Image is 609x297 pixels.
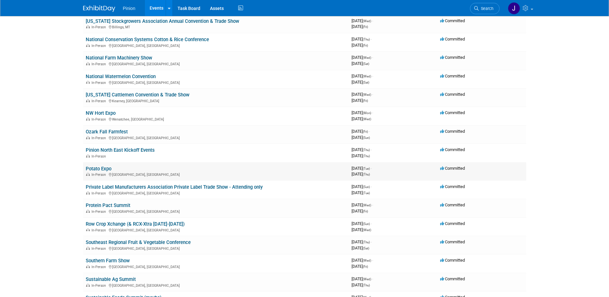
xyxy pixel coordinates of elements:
span: (Fri) [363,25,368,29]
span: [DATE] [352,43,368,48]
span: [DATE] [352,209,368,213]
img: In-Person Event [86,154,90,157]
span: In-Person [91,62,108,66]
span: Committed [440,55,465,60]
span: (Sun) [363,185,370,189]
a: National Farm Machinery Show [86,55,152,61]
span: Committed [440,166,465,171]
span: [DATE] [352,221,372,226]
a: NW Hort Expo [86,110,116,116]
span: - [372,110,373,115]
span: - [371,147,372,152]
span: - [371,221,372,226]
span: Committed [440,184,465,189]
a: Private Label Manufacturers Association Private Label Trade Show - Attending only [86,184,263,190]
a: National Watermelon Convention [86,74,156,79]
span: (Wed) [363,93,371,96]
span: In-Person [91,247,108,251]
span: In-Person [91,210,108,214]
span: [DATE] [352,246,369,250]
div: [GEOGRAPHIC_DATA], [GEOGRAPHIC_DATA] [86,172,346,177]
img: In-Person Event [86,117,90,121]
span: (Fri) [363,130,368,133]
div: [GEOGRAPHIC_DATA], [GEOGRAPHIC_DATA] [86,43,346,48]
span: Committed [440,37,465,41]
span: [DATE] [352,227,371,232]
span: (Wed) [363,19,371,23]
div: [GEOGRAPHIC_DATA], [GEOGRAPHIC_DATA] [86,209,346,214]
span: Committed [440,110,465,115]
span: In-Person [91,154,108,158]
img: In-Person Event [86,210,90,213]
img: In-Person Event [86,99,90,102]
span: [DATE] [352,147,372,152]
span: Committed [440,92,465,97]
span: [DATE] [352,184,372,189]
a: Sustainable Ag Summit [86,276,136,282]
a: Protein Pact Summit [86,203,130,208]
span: (Tue) [363,191,370,195]
a: Search [470,3,500,14]
a: Southeast Regional Fruit & Vegetable Conference [86,239,191,245]
a: Ozark Fall Farmfest [86,129,128,135]
span: (Thu) [363,173,370,176]
span: In-Person [91,173,108,177]
div: Wenatchee, [GEOGRAPHIC_DATA] [86,116,346,122]
span: (Wed) [363,259,371,262]
span: (Wed) [363,228,371,232]
div: [GEOGRAPHIC_DATA], [GEOGRAPHIC_DATA] [86,135,346,140]
span: Committed [440,221,465,226]
span: (Fri) [363,265,368,268]
span: [DATE] [352,135,370,140]
span: [DATE] [352,203,373,207]
span: - [371,239,372,244]
span: (Sat) [363,247,369,250]
span: [DATE] [352,116,371,121]
span: - [371,37,372,41]
span: Committed [440,129,465,134]
div: [GEOGRAPHIC_DATA], [GEOGRAPHIC_DATA] [86,283,346,288]
div: [GEOGRAPHIC_DATA], [GEOGRAPHIC_DATA] [86,246,346,251]
span: (Thu) [363,38,370,41]
span: [DATE] [352,61,369,66]
span: [DATE] [352,283,370,287]
span: (Sun) [363,222,370,226]
span: Committed [440,203,465,207]
span: [DATE] [352,258,373,263]
span: [DATE] [352,24,368,29]
a: Pinion North East Kickoff Events [86,147,155,153]
span: In-Person [91,81,108,85]
div: [GEOGRAPHIC_DATA], [GEOGRAPHIC_DATA] [86,227,346,232]
span: [DATE] [352,276,373,281]
span: In-Person [91,283,108,288]
span: - [372,258,373,263]
span: In-Person [91,44,108,48]
img: In-Person Event [86,25,90,28]
img: In-Person Event [86,62,90,65]
img: In-Person Event [86,247,90,250]
span: [DATE] [352,98,368,103]
span: (Sun) [363,136,370,139]
img: In-Person Event [86,283,90,287]
span: In-Person [91,117,108,122]
span: In-Person [91,265,108,269]
span: [DATE] [352,166,372,171]
a: Southern Farm Show [86,258,130,264]
a: National Conservation Systems Cotton & Rice Conference [86,37,209,42]
img: Jennifer Plumisto [508,2,520,14]
span: Search [479,6,493,11]
span: In-Person [91,25,108,29]
span: In-Person [91,136,108,140]
span: (Mon) [363,111,371,115]
span: (Wed) [363,117,371,121]
span: [DATE] [352,37,372,41]
span: - [372,203,373,207]
span: [DATE] [352,190,370,195]
span: [DATE] [352,74,373,78]
span: Committed [440,276,465,281]
img: In-Person Event [86,228,90,231]
span: (Thu) [363,154,370,158]
span: [DATE] [352,18,373,23]
a: Potato Expo [86,166,111,172]
span: [DATE] [352,55,373,60]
